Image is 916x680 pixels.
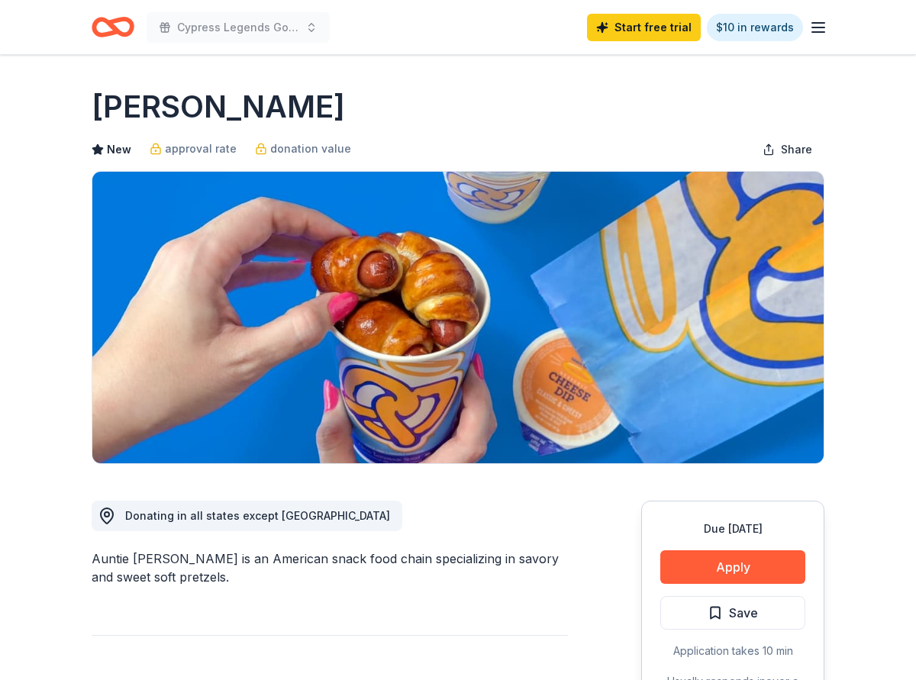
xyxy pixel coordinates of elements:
span: donation value [270,140,351,158]
img: Image for Auntie Anne's [92,172,824,463]
a: donation value [255,140,351,158]
div: Auntie [PERSON_NAME] is an American snack food chain specializing in savory and sweet soft pretzels. [92,549,568,586]
button: Cypress Legends Golf Tournament [147,12,330,43]
a: approval rate [150,140,237,158]
span: approval rate [165,140,237,158]
a: Start free trial [587,14,701,41]
span: Cypress Legends Golf Tournament [177,18,299,37]
a: $10 in rewards [707,14,803,41]
span: New [107,140,131,159]
span: Share [781,140,812,159]
span: Save [729,603,758,623]
h1: [PERSON_NAME] [92,85,345,128]
a: Home [92,9,134,45]
button: Share [750,134,824,165]
div: Due [DATE] [660,520,805,538]
button: Save [660,596,805,630]
span: Donating in all states except [GEOGRAPHIC_DATA] [125,509,390,522]
button: Apply [660,550,805,584]
div: Application takes 10 min [660,642,805,660]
